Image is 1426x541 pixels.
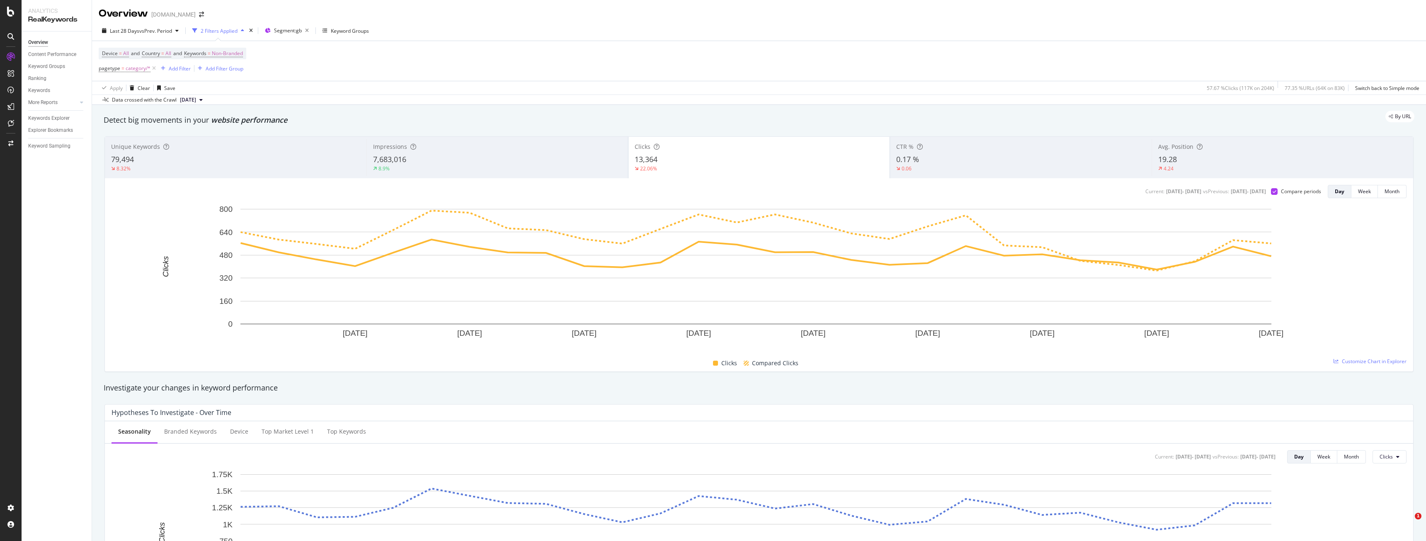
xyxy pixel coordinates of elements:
a: Overview [28,38,86,47]
span: and [173,50,182,57]
span: Segment: gb [274,27,302,34]
div: Month [1385,188,1399,195]
span: 7,683,016 [373,154,406,164]
div: Device [230,427,248,436]
div: Add Filter [169,65,191,72]
text: [DATE] [1030,329,1055,337]
div: Keywords Explorer [28,114,70,123]
button: [DATE] [177,95,206,105]
div: Analytics [28,7,85,15]
div: Content Performance [28,50,76,59]
div: Top market Level 1 [262,427,314,436]
button: Switch back to Simple mode [1352,81,1419,95]
div: Current: [1155,453,1174,460]
button: Clicks [1373,450,1407,463]
button: Last 28 DaysvsPrev. Period [99,24,182,37]
iframe: Intercom live chat [1398,513,1418,533]
div: vs Previous : [1203,188,1229,195]
span: Clicks [721,358,737,368]
text: 640 [219,228,233,237]
div: Apply [110,85,123,92]
span: = [119,50,122,57]
span: Keywords [184,50,206,57]
span: = [161,50,164,57]
span: category/* [126,63,150,74]
button: Day [1328,185,1351,198]
div: Keyword Groups [331,27,369,34]
span: 13,364 [635,154,657,164]
text: 1.5K [216,487,233,495]
text: 0 [228,320,233,328]
div: Month [1344,453,1359,460]
a: Keyword Sampling [28,142,86,150]
text: Clicks [161,256,170,277]
button: Keyword Groups [319,24,372,37]
text: [DATE] [1144,329,1169,337]
div: Week [1358,188,1371,195]
div: 2 Filters Applied [201,27,238,34]
div: Seasonality [118,427,151,436]
span: 0.17 % [896,154,919,164]
span: Clicks [635,143,650,150]
button: Segment:gb [262,24,312,37]
div: 77.35 % URLs ( 64K on 83K ) [1285,85,1345,92]
span: Impressions [373,143,407,150]
div: Keywords [28,86,50,95]
a: Explorer Bookmarks [28,126,86,135]
text: [DATE] [343,329,368,337]
div: Current: [1145,188,1164,195]
span: 19.28 [1158,154,1177,164]
div: Add Filter Group [206,65,243,72]
svg: A chart. [112,205,1400,349]
text: [DATE] [686,329,711,337]
a: Keywords Explorer [28,114,86,123]
span: 1 [1415,513,1421,519]
div: Top Keywords [327,427,366,436]
text: [DATE] [915,329,940,337]
div: 8.9% [378,165,390,172]
span: Non-Branded [212,48,243,59]
span: pagetype [99,65,120,72]
div: 57.67 % Clicks ( 117K on 204K ) [1207,85,1274,92]
span: Clicks [1380,453,1393,460]
span: = [208,50,211,57]
div: vs Previous : [1213,453,1239,460]
text: [DATE] [1259,329,1284,337]
text: [DATE] [457,329,482,337]
button: Week [1351,185,1378,198]
div: 22.06% [640,165,657,172]
button: Save [154,81,175,95]
div: Overview [28,38,48,47]
div: arrow-right-arrow-left [199,12,204,17]
button: Clear [126,81,150,95]
span: 2025 Aug. 7th [180,96,196,104]
div: times [247,27,255,35]
span: Customize Chart in Explorer [1342,358,1407,365]
div: Compare periods [1281,188,1321,195]
div: Ranking [28,74,46,83]
button: Day [1287,450,1311,463]
div: Keyword Groups [28,62,65,71]
div: 8.32% [116,165,131,172]
span: = [121,65,124,72]
div: Week [1317,453,1330,460]
div: Investigate your changes in keyword performance [104,383,1414,393]
span: By URL [1395,114,1411,119]
div: Day [1335,188,1344,195]
text: [DATE] [572,329,597,337]
text: [DATE] [801,329,826,337]
text: 160 [219,297,233,306]
div: 4.24 [1164,165,1174,172]
text: 800 [219,205,233,213]
div: Data crossed with the Crawl [112,96,177,104]
a: Keyword Groups [28,62,86,71]
a: Customize Chart in Explorer [1334,358,1407,365]
div: [DATE] - [DATE] [1166,188,1201,195]
div: Day [1294,453,1304,460]
span: All [123,48,129,59]
span: 79,494 [111,154,134,164]
button: 2 Filters Applied [189,24,247,37]
span: Unique Keywords [111,143,160,150]
span: All [165,48,171,59]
